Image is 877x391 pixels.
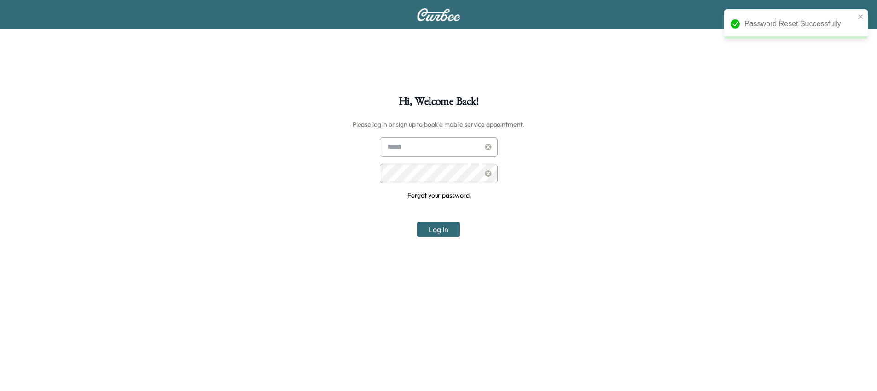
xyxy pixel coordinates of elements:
img: Curbee Logo [417,8,461,21]
h1: Hi, Welcome Back! [399,96,479,111]
button: close [858,13,864,20]
button: Log In [417,222,460,237]
div: Password Reset Successfully [744,18,855,29]
a: Forgot your password [407,191,470,199]
h6: Please log in or sign up to book a mobile service appointment. [353,117,524,132]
